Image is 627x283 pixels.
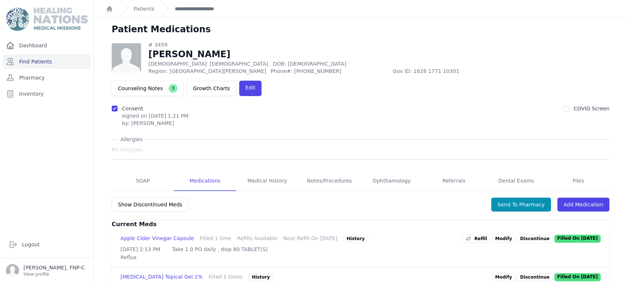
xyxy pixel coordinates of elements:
a: Modify [492,235,515,243]
p: Reflux [120,254,601,261]
a: Referrals [423,171,485,191]
div: Refills Available [237,235,277,243]
p: Discontinue [517,235,553,243]
h1: Patient Medications [112,23,211,35]
a: Growth Charts [187,81,236,96]
div: History [343,235,368,243]
p: [DEMOGRAPHIC_DATA] [148,60,515,67]
div: Next Refill On [DATE] [283,235,338,243]
p: Take 1.0 PO daily , disp 80 TABLET(S) [172,246,267,253]
p: signed on [DATE] 1:21 PM [122,112,188,120]
a: Logout [6,237,88,252]
label: COVID Screen [573,106,609,111]
p: Filled On [DATE] [554,273,601,281]
img: Medical Missions EMR [6,7,87,31]
a: Modify [492,273,515,281]
p: View profile [24,271,85,277]
a: Dashboard [3,38,91,53]
p: [PERSON_NAME], FNP-C [24,264,85,271]
label: Consent [122,106,143,111]
span: Gov ID: 1628 1771 10301 [393,67,515,75]
a: Add Medication [557,198,609,212]
span: [DEMOGRAPHIC_DATA] [210,61,268,67]
a: Dental Exams [485,171,547,191]
button: Show Discontinued Meds [112,198,188,212]
span: DOB: [DEMOGRAPHIC_DATA] [273,61,346,67]
a: Inventory [3,87,91,101]
a: Medical History [236,171,298,191]
a: Edit [239,81,262,96]
span: Region: [GEOGRAPHIC_DATA][PERSON_NAME] [148,67,266,75]
span: 3 [169,84,177,93]
div: History [249,273,273,281]
a: SOAP [112,171,174,191]
a: Ophthamology [361,171,423,191]
div: Filled 2 times [209,273,243,281]
div: Apple Cider Vinegar Capsule [120,235,194,243]
a: Pharmacy [3,70,91,85]
nav: Tabs [112,171,609,191]
h3: Current Meds [112,220,609,229]
a: Find Patients [3,54,91,69]
span: Allergies [118,136,145,143]
div: # 3459 [148,41,515,48]
img: person-242608b1a05df3501eefc295dc1bc67a.jpg [112,43,141,73]
span: Phone#: [PHONE_NUMBER] [271,67,389,75]
button: Counseling Notes3 [112,81,184,96]
div: [MEDICAL_DATA] Topical Gel 1% [120,273,203,281]
p: Discontinue [517,273,553,281]
a: Notes/Procedures [298,171,360,191]
h1: [PERSON_NAME] [148,48,515,60]
div: by: [PERSON_NAME] [122,120,188,127]
a: Patients [134,5,154,12]
a: Files [547,171,609,191]
span: No Allergies [112,146,143,153]
p: Filled On [DATE] [554,235,601,243]
div: Filled 1 time [200,235,231,243]
button: Send To Pharmacy [491,198,551,212]
p: [DATE] 2:13 PM [120,246,160,253]
a: [PERSON_NAME], FNP-C View profile [6,264,88,277]
a: Medications [174,171,236,191]
span: Refill [465,235,487,242]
